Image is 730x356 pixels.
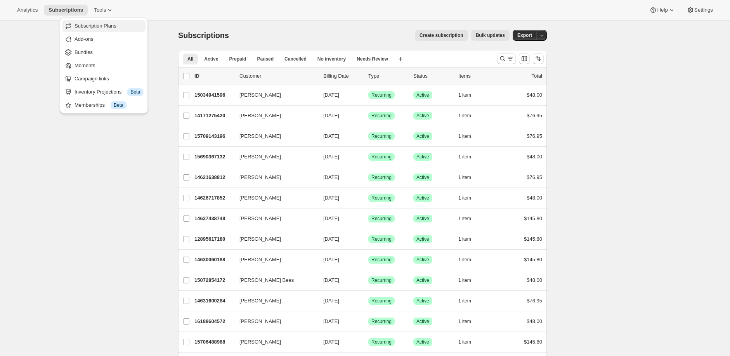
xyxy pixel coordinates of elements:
[458,151,480,162] button: 1 item
[62,59,146,72] button: Moments
[194,295,542,306] div: 14631600284[PERSON_NAME][DATE]SuccessRecurringSuccessActive1 item$76.95
[694,7,713,13] span: Settings
[458,195,471,201] span: 1 item
[416,113,429,119] span: Active
[458,257,471,263] span: 1 item
[371,92,392,98] span: Recurring
[44,5,88,16] button: Subscriptions
[371,174,392,181] span: Recurring
[476,32,505,38] span: Bulk updates
[194,90,542,101] div: 15034941596[PERSON_NAME][DATE]SuccessRecurringSuccessActive1 item$48.00
[239,153,281,161] span: [PERSON_NAME]
[323,215,339,221] span: [DATE]
[527,318,542,324] span: $48.00
[458,275,480,286] button: 1 item
[62,46,146,59] button: Bundles
[194,337,542,347] div: 15706488988[PERSON_NAME][DATE]SuccessRecurringSuccessActive1 item$145.80
[130,89,140,95] span: Beta
[517,32,532,38] span: Export
[194,172,542,183] div: 14621638812[PERSON_NAME][DATE]SuccessRecurringSuccessActive1 item$76.95
[239,256,281,264] span: [PERSON_NAME]
[357,56,388,62] span: Needs Review
[323,195,339,201] span: [DATE]
[235,212,312,225] button: [PERSON_NAME]
[235,254,312,266] button: [PERSON_NAME]
[416,195,429,201] span: Active
[194,215,233,222] p: 14627438748
[235,151,312,163] button: [PERSON_NAME]
[657,7,668,13] span: Help
[513,30,537,41] button: Export
[75,101,143,109] div: Memberships
[458,92,471,98] span: 1 item
[416,298,429,304] span: Active
[194,276,233,284] p: 15072854172
[62,86,146,98] button: Inventory Projections
[416,174,429,181] span: Active
[458,254,480,265] button: 1 item
[368,72,407,80] div: Type
[323,298,339,304] span: [DATE]
[194,110,542,121] div: 14171275420[PERSON_NAME][DATE]SuccessRecurringSuccessActive1 item$76.95
[194,72,233,80] p: ID
[524,339,542,345] span: $145.80
[371,215,392,222] span: Recurring
[371,195,392,201] span: Recurring
[524,215,542,221] span: $145.80
[371,113,392,119] span: Recurring
[239,91,281,99] span: [PERSON_NAME]
[471,30,510,41] button: Bulk updates
[524,236,542,242] span: $145.80
[532,72,542,80] p: Total
[62,99,146,111] button: Memberships
[75,49,93,55] span: Bundles
[239,112,281,120] span: [PERSON_NAME]
[371,339,392,345] span: Recurring
[371,318,392,325] span: Recurring
[194,318,233,325] p: 16188604572
[527,174,542,180] span: $76.95
[458,154,471,160] span: 1 item
[371,236,392,242] span: Recurring
[75,76,109,82] span: Campaign links
[323,174,339,180] span: [DATE]
[239,132,281,140] span: [PERSON_NAME]
[458,110,480,121] button: 1 item
[323,92,339,98] span: [DATE]
[415,30,468,41] button: Create subscription
[323,113,339,118] span: [DATE]
[194,254,542,265] div: 14630060188[PERSON_NAME][DATE]SuccessRecurringSuccessActive1 item$145.80
[49,7,83,13] span: Subscriptions
[458,213,480,224] button: 1 item
[235,315,312,328] button: [PERSON_NAME]
[89,5,118,16] button: Tools
[458,236,471,242] span: 1 item
[239,235,281,243] span: [PERSON_NAME]
[194,91,233,99] p: 15034941596
[75,36,93,42] span: Add-ons
[458,131,480,142] button: 1 item
[420,32,463,38] span: Create subscription
[458,174,471,181] span: 1 item
[229,56,246,62] span: Prepaid
[458,215,471,222] span: 1 item
[458,277,471,283] span: 1 item
[194,132,233,140] p: 15709143196
[194,112,233,120] p: 14171275420
[194,151,542,162] div: 15690367132[PERSON_NAME][DATE]SuccessRecurringSuccessActive1 item$48.00
[12,5,42,16] button: Analytics
[235,89,312,101] button: [PERSON_NAME]
[527,277,542,283] span: $48.00
[239,276,294,284] span: [PERSON_NAME] Bees
[194,213,542,224] div: 14627438748[PERSON_NAME][DATE]SuccessRecurringSuccessActive1 item$145.80
[17,7,38,13] span: Analytics
[317,56,346,62] span: No inventory
[75,23,116,29] span: Subscription Plans
[323,72,362,80] p: Billing Date
[524,257,542,262] span: $145.80
[239,318,281,325] span: [PERSON_NAME]
[235,295,312,307] button: [PERSON_NAME]
[371,133,392,139] span: Recurring
[235,274,312,287] button: [PERSON_NAME] Bees
[527,298,542,304] span: $76.95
